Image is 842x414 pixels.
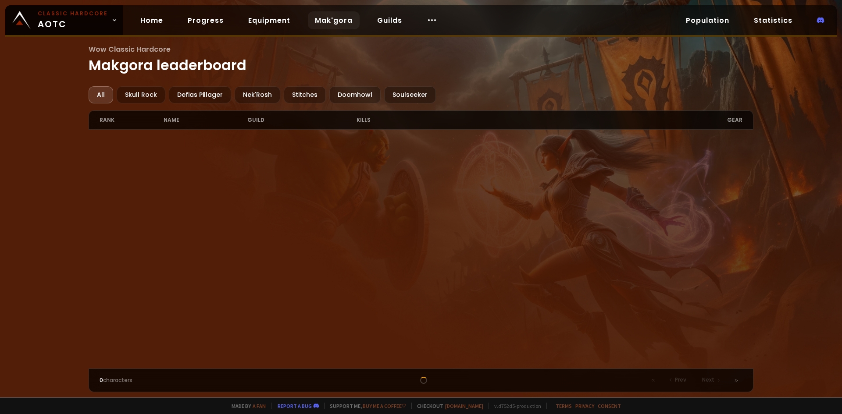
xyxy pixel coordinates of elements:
a: Statistics [747,11,799,29]
div: name [164,111,247,129]
span: Prev [675,376,686,384]
div: rank [100,111,164,129]
a: Population [679,11,736,29]
div: guild [247,111,357,129]
span: Wow Classic Hardcore [89,44,754,55]
a: Progress [181,11,231,29]
div: characters [100,376,260,384]
a: [DOMAIN_NAME] [445,403,483,409]
div: Soulseeker [384,86,436,103]
div: Skull Rock [117,86,165,103]
a: Privacy [575,403,594,409]
a: Guilds [370,11,409,29]
div: gear [421,111,742,129]
a: Buy me a coffee [363,403,406,409]
span: Next [702,376,714,384]
div: Stitches [284,86,326,103]
a: Terms [556,403,572,409]
a: Mak'gora [308,11,360,29]
span: AOTC [38,10,108,31]
div: Defias Pillager [169,86,231,103]
h1: Makgora leaderboard [89,44,754,76]
div: kills [357,111,421,129]
div: Doomhowl [329,86,381,103]
a: Classic HardcoreAOTC [5,5,123,35]
span: Support me, [324,403,406,409]
span: Made by [226,403,266,409]
a: Report a bug [278,403,312,409]
span: 0 [100,376,103,384]
div: Nek'Rosh [235,86,280,103]
span: v. d752d5 - production [489,403,541,409]
a: Consent [598,403,621,409]
span: Checkout [411,403,483,409]
a: Equipment [241,11,297,29]
div: All [89,86,113,103]
small: Classic Hardcore [38,10,108,18]
a: a fan [253,403,266,409]
a: Home [133,11,170,29]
